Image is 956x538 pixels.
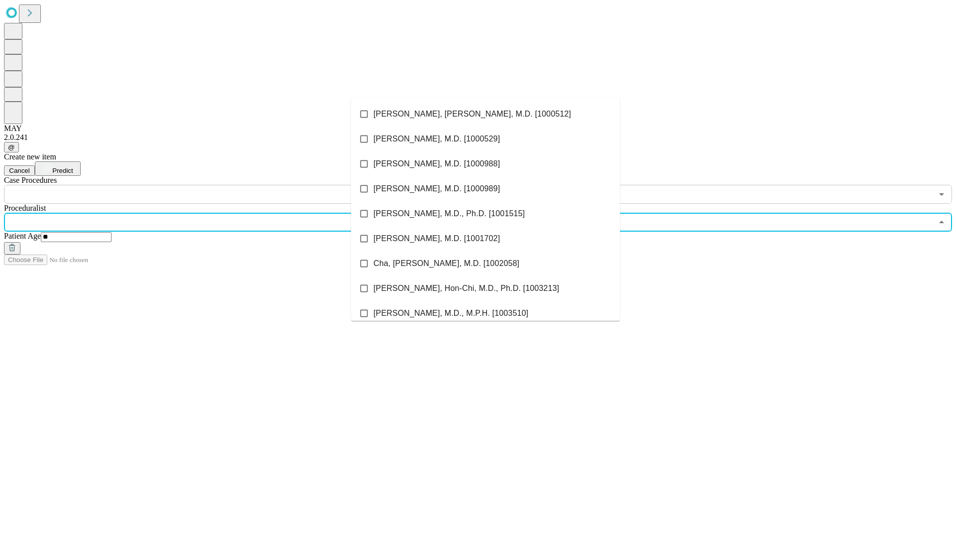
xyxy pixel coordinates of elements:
[4,124,952,133] div: MAY
[935,215,949,229] button: Close
[373,282,559,294] span: [PERSON_NAME], Hon-Chi, M.D., Ph.D. [1003213]
[373,133,500,145] span: [PERSON_NAME], M.D. [1000529]
[373,258,519,269] span: Cha, [PERSON_NAME], M.D. [1002058]
[4,142,19,152] button: @
[373,108,571,120] span: [PERSON_NAME], [PERSON_NAME], M.D. [1000512]
[4,133,952,142] div: 2.0.241
[8,143,15,151] span: @
[35,161,81,176] button: Predict
[935,187,949,201] button: Open
[52,167,73,174] span: Predict
[4,165,35,176] button: Cancel
[373,158,500,170] span: [PERSON_NAME], M.D. [1000988]
[4,152,56,161] span: Create new item
[4,176,57,184] span: Scheduled Procedure
[373,307,528,319] span: [PERSON_NAME], M.D., M.P.H. [1003510]
[373,183,500,195] span: [PERSON_NAME], M.D. [1000989]
[4,232,41,240] span: Patient Age
[373,208,525,220] span: [PERSON_NAME], M.D., Ph.D. [1001515]
[4,204,46,212] span: Proceduralist
[9,167,30,174] span: Cancel
[373,233,500,245] span: [PERSON_NAME], M.D. [1001702]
